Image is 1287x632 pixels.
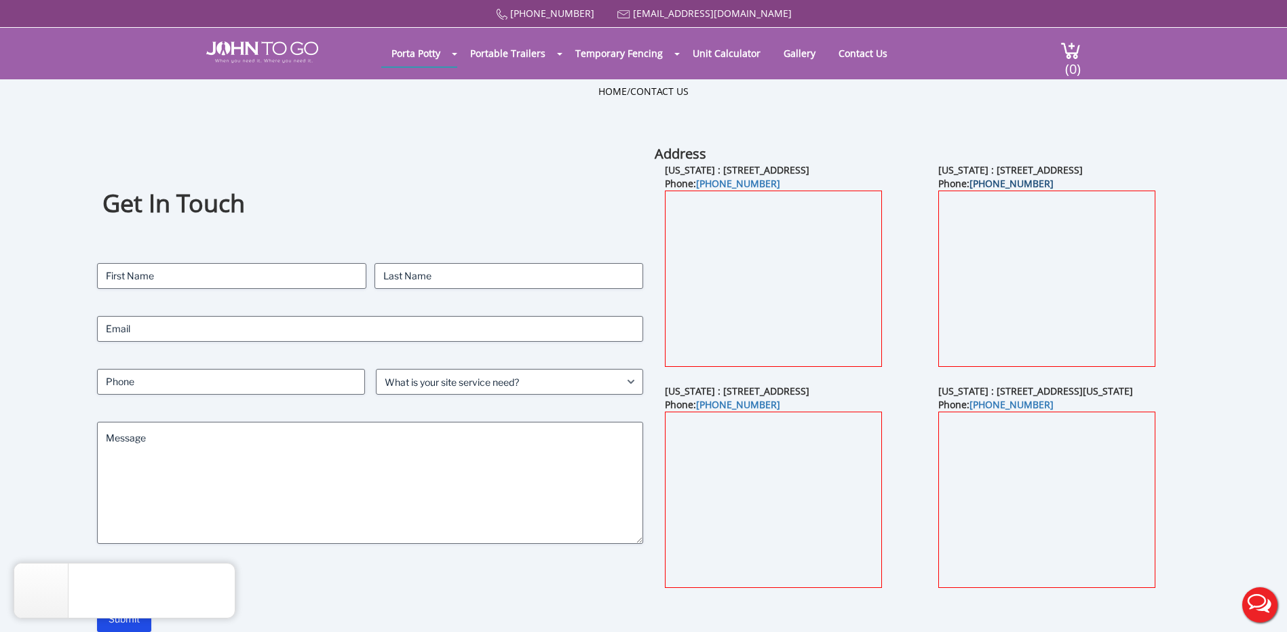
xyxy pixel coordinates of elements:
[665,398,780,411] b: Phone:
[696,177,780,190] a: [PHONE_NUMBER]
[828,40,898,66] a: Contact Us
[683,40,771,66] a: Unit Calculator
[665,177,780,190] b: Phone:
[97,263,366,289] input: First Name
[969,177,1054,190] a: [PHONE_NUMBER]
[773,40,826,66] a: Gallery
[97,606,151,632] input: Submit
[510,7,594,20] a: [PHONE_NUMBER]
[633,7,792,20] a: [EMAIL_ADDRESS][DOMAIN_NAME]
[630,85,689,98] a: Contact Us
[938,384,1133,397] b: [US_STATE] : [STREET_ADDRESS][US_STATE]
[938,177,1054,190] b: Phone:
[598,85,627,98] a: Home
[206,41,318,63] img: JOHN to go
[696,398,780,411] a: [PHONE_NUMBER]
[598,85,689,98] ul: /
[97,369,365,395] input: Phone
[496,9,507,20] img: Call
[1233,578,1287,632] button: Live Chat
[97,571,643,585] label: CAPTCHA
[938,398,1054,411] b: Phone:
[381,40,450,66] a: Porta Potty
[617,10,630,19] img: Mail
[665,163,809,176] b: [US_STATE] : [STREET_ADDRESS]
[938,163,1083,176] b: [US_STATE] : [STREET_ADDRESS]
[1064,49,1081,78] span: (0)
[665,384,809,397] b: [US_STATE] : [STREET_ADDRESS]
[102,187,638,220] h1: Get In Touch
[655,144,706,163] b: Address
[374,263,644,289] input: Last Name
[460,40,556,66] a: Portable Trailers
[969,398,1054,411] a: [PHONE_NUMBER]
[565,40,673,66] a: Temporary Fencing
[97,316,643,342] input: Email
[1060,41,1081,60] img: cart a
